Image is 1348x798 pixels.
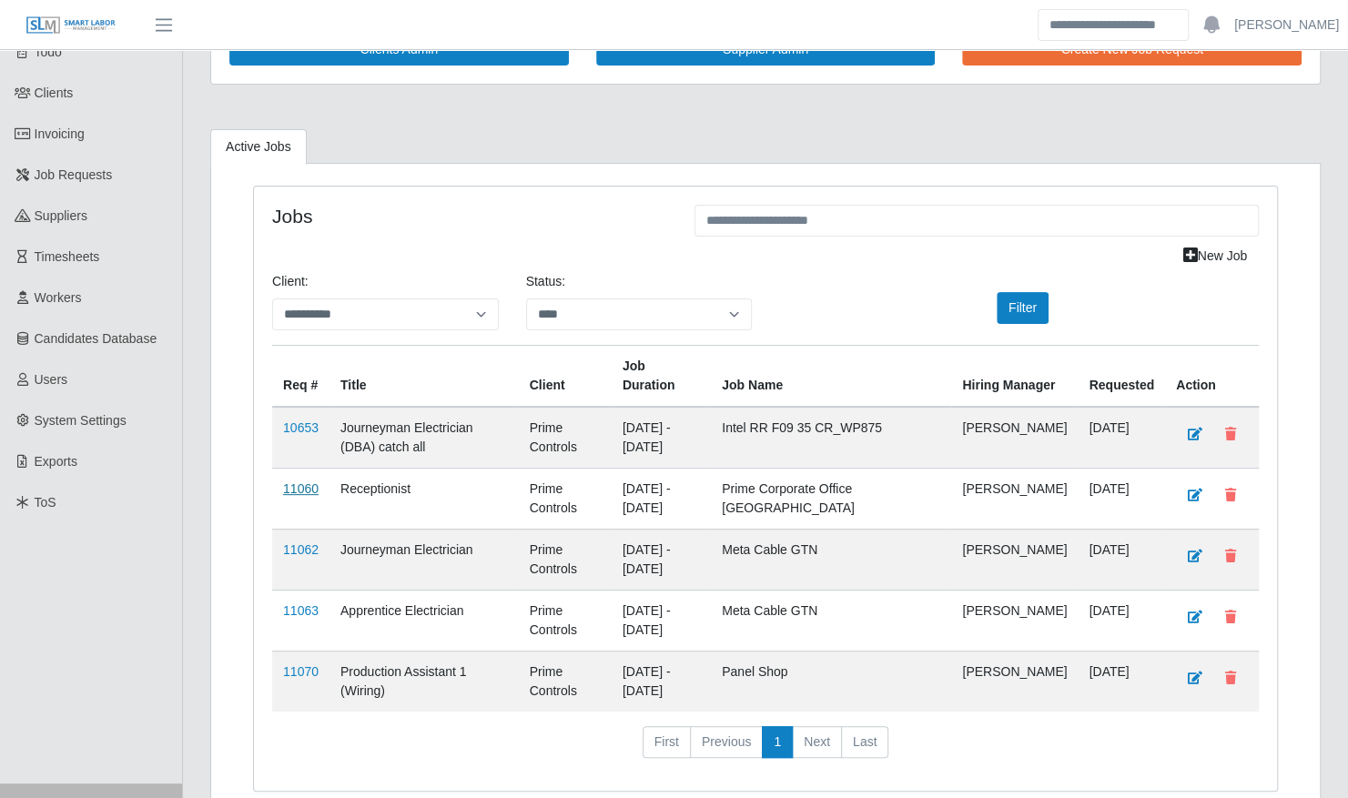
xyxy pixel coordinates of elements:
[35,86,74,100] span: Clients
[997,292,1049,324] button: Filter
[272,205,667,227] h4: Jobs
[711,468,951,529] td: Prime Corporate Office [GEOGRAPHIC_DATA]
[35,249,100,264] span: Timesheets
[951,345,1078,407] th: Hiring Manager
[612,345,711,407] th: Job Duration
[612,407,711,469] td: [DATE] - [DATE]
[1165,345,1259,407] th: Action
[612,529,711,590] td: [DATE] - [DATE]
[272,272,309,291] label: Client:
[951,407,1078,469] td: [PERSON_NAME]
[519,590,612,651] td: Prime Controls
[1078,529,1165,590] td: [DATE]
[35,454,77,469] span: Exports
[519,651,612,712] td: Prime Controls
[612,590,711,651] td: [DATE] - [DATE]
[519,529,612,590] td: Prime Controls
[1234,15,1339,35] a: [PERSON_NAME]
[283,420,319,435] a: 10653
[711,651,951,712] td: Panel Shop
[25,15,117,35] img: SLM Logo
[329,529,519,590] td: Journeyman Electrician
[612,651,711,712] td: [DATE] - [DATE]
[526,272,566,291] label: Status:
[283,664,319,679] a: 11070
[1078,468,1165,529] td: [DATE]
[519,468,612,529] td: Prime Controls
[711,590,951,651] td: Meta Cable GTN
[711,529,951,590] td: Meta Cable GTN
[283,542,319,557] a: 11062
[519,345,612,407] th: Client
[329,651,519,712] td: Production Assistant 1 (Wiring)
[329,468,519,529] td: Receptionist
[1078,590,1165,651] td: [DATE]
[1038,9,1189,41] input: Search
[1078,407,1165,469] td: [DATE]
[35,208,87,223] span: Suppliers
[283,481,319,496] a: 11060
[35,331,157,346] span: Candidates Database
[35,167,113,182] span: Job Requests
[951,651,1078,712] td: [PERSON_NAME]
[519,407,612,469] td: Prime Controls
[612,468,711,529] td: [DATE] - [DATE]
[272,345,329,407] th: Req #
[711,407,951,469] td: Intel RR F09 35 CR_WP875
[951,529,1078,590] td: [PERSON_NAME]
[762,726,793,759] a: 1
[951,468,1078,529] td: [PERSON_NAME]
[1078,345,1165,407] th: Requested
[35,372,68,387] span: Users
[272,726,1259,773] nav: pagination
[711,345,951,407] th: Job Name
[35,290,82,305] span: Workers
[35,413,127,428] span: System Settings
[35,45,62,59] span: Todo
[329,407,519,469] td: Journeyman Electrician (DBA) catch all
[283,603,319,618] a: 11063
[951,590,1078,651] td: [PERSON_NAME]
[35,126,85,141] span: Invoicing
[329,590,519,651] td: Apprentice Electrician
[329,345,519,407] th: Title
[1171,240,1259,272] a: New Job
[1078,651,1165,712] td: [DATE]
[210,129,307,165] a: Active Jobs
[35,495,56,510] span: ToS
